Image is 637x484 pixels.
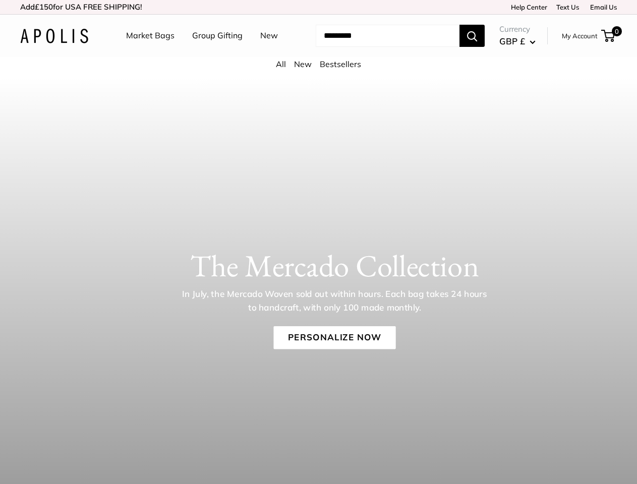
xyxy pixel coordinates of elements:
span: £150 [35,2,53,12]
span: Currency [499,22,536,36]
a: Bestsellers [320,59,361,69]
h1: The Mercado Collection [51,248,618,284]
a: Email Us [587,3,617,11]
p: In July, the Mercado Woven sold out within hours. Each bag takes 24 hours to handcraft, with only... [179,287,490,314]
button: Search [459,25,485,47]
span: 0 [612,26,622,36]
a: New [260,28,278,43]
img: Apolis [20,29,88,43]
a: My Account [562,30,598,42]
a: All [276,59,286,69]
a: Help Center [507,3,547,11]
a: Market Bags [126,28,175,43]
input: Search... [316,25,459,47]
a: Text Us [556,3,579,11]
a: 0 [602,30,615,42]
a: Personalize Now [273,326,395,349]
a: New [294,59,312,69]
span: GBP £ [499,36,525,46]
a: Group Gifting [192,28,243,43]
button: GBP £ [499,33,536,49]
